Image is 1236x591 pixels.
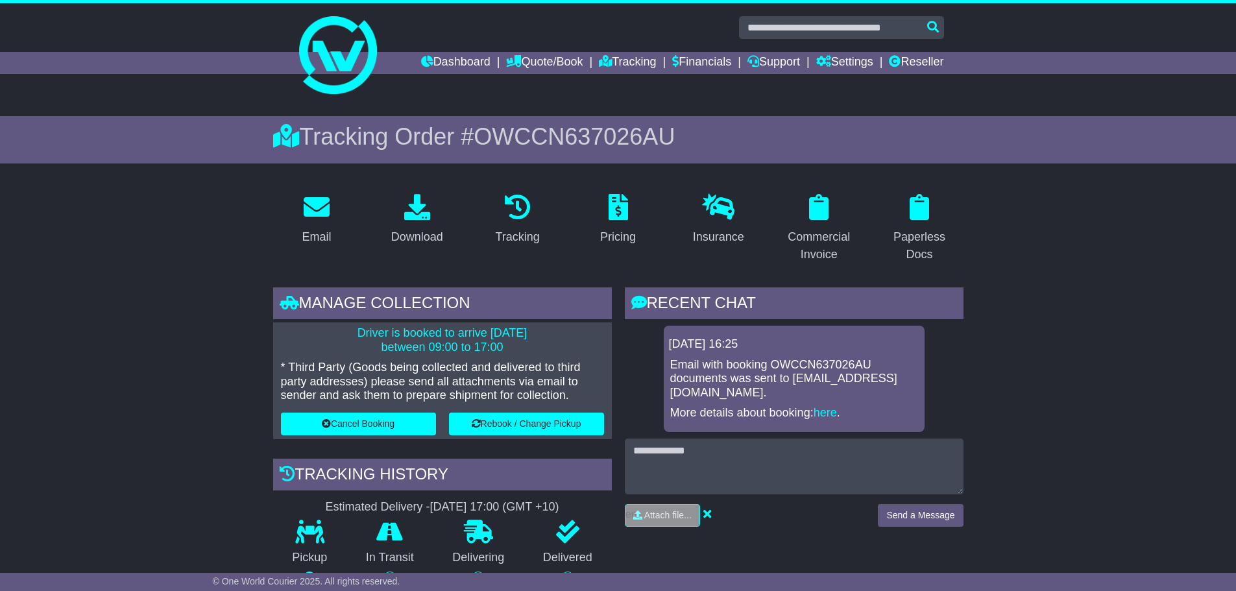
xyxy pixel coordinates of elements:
div: Paperless Docs [884,228,955,263]
div: Download [391,228,443,246]
div: [DATE] 17:00 (GMT +10) [430,500,559,514]
div: Commercial Invoice [784,228,854,263]
div: Tracking history [273,459,612,494]
div: RECENT CHAT [625,287,963,322]
div: Manage collection [273,287,612,322]
a: Pricing [592,189,644,250]
div: [DATE] 16:25 [669,337,919,352]
a: Dashboard [421,52,491,74]
a: Support [747,52,800,74]
a: Paperless Docs [876,189,963,268]
div: Pricing [600,228,636,246]
div: Email [302,228,331,246]
a: Settings [816,52,873,74]
p: * Third Party (Goods being collected and delivered to third party addresses) please send all atta... [281,361,604,403]
a: Download [383,189,452,250]
p: Delivered [524,551,612,565]
a: Tracking [487,189,548,250]
a: here [814,406,837,419]
p: Pickup [273,551,347,565]
p: Delivering [433,551,524,565]
button: Rebook / Change Pickup [449,413,604,435]
div: Insurance [693,228,744,246]
p: In Transit [346,551,433,565]
p: Email with booking OWCCN637026AU documents was sent to [EMAIL_ADDRESS][DOMAIN_NAME]. [670,358,918,400]
p: More details about booking: . [670,406,918,420]
a: Quote/Book [506,52,583,74]
p: Driver is booked to arrive [DATE] between 09:00 to 17:00 [281,326,604,354]
a: Email [293,189,339,250]
span: OWCCN637026AU [474,123,675,150]
a: Tracking [599,52,656,74]
button: Cancel Booking [281,413,436,435]
button: Send a Message [878,504,963,527]
span: © One World Courier 2025. All rights reserved. [213,576,400,586]
a: Reseller [889,52,943,74]
div: Tracking [495,228,539,246]
a: Insurance [685,189,753,250]
div: Estimated Delivery - [273,500,612,514]
a: Financials [672,52,731,74]
div: Tracking Order # [273,123,963,151]
a: Commercial Invoice [775,189,863,268]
